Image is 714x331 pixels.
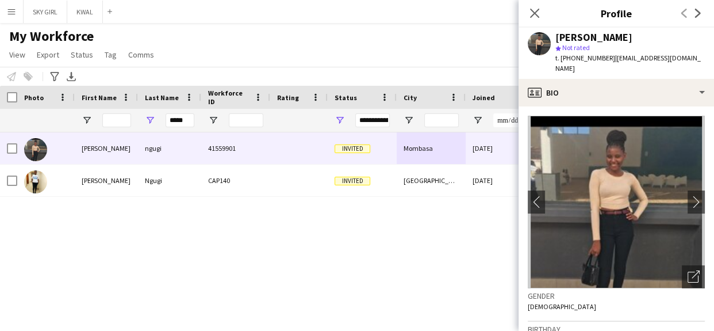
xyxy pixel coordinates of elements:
[102,113,131,127] input: First Name Filter Input
[229,113,263,127] input: Workforce ID Filter Input
[335,115,345,125] button: Open Filter Menu
[24,170,47,193] img: Sylvia Ngugi
[67,1,103,23] button: KWAL
[404,115,414,125] button: Open Filter Menu
[519,6,714,21] h3: Profile
[71,50,93,60] span: Status
[48,70,62,83] app-action-btn: Advanced filters
[335,144,370,153] span: Invited
[493,113,528,127] input: Joined Filter Input
[562,43,590,52] span: Not rated
[208,115,218,125] button: Open Filter Menu
[519,79,714,106] div: Bio
[5,47,30,62] a: View
[66,47,98,62] a: Status
[473,93,495,102] span: Joined
[24,93,44,102] span: Photo
[24,1,67,23] button: SKY GIRL
[145,115,155,125] button: Open Filter Menu
[201,165,270,196] div: CAP140
[208,89,249,106] span: Workforce ID
[75,165,138,196] div: [PERSON_NAME]
[555,32,632,43] div: [PERSON_NAME]
[24,138,47,161] img: Silvia ngugi
[145,93,179,102] span: Last Name
[335,93,357,102] span: Status
[100,47,121,62] a: Tag
[397,132,466,164] div: Mombasa
[138,132,201,164] div: ngugi
[466,165,535,196] div: [DATE]
[466,132,535,164] div: [DATE]
[528,116,705,288] img: Crew avatar or photo
[82,93,117,102] span: First Name
[528,302,596,311] span: [DEMOGRAPHIC_DATA]
[64,70,78,83] app-action-btn: Export XLSX
[105,50,117,60] span: Tag
[473,115,483,125] button: Open Filter Menu
[201,132,270,164] div: 41559901
[424,113,459,127] input: City Filter Input
[166,113,194,127] input: Last Name Filter Input
[682,265,705,288] div: Open photos pop-in
[9,28,94,45] span: My Workforce
[397,165,466,196] div: [GEOGRAPHIC_DATA]
[335,177,370,185] span: Invited
[32,47,64,62] a: Export
[75,132,138,164] div: [PERSON_NAME]
[124,47,159,62] a: Comms
[555,54,615,62] span: t. [PHONE_NUMBER]
[9,50,25,60] span: View
[128,50,154,60] span: Comms
[404,93,417,102] span: City
[528,291,705,301] h3: Gender
[555,54,701,73] span: | [EMAIL_ADDRESS][DOMAIN_NAME]
[277,93,299,102] span: Rating
[82,115,92,125] button: Open Filter Menu
[138,165,201,196] div: Ngugi
[37,50,59,60] span: Export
